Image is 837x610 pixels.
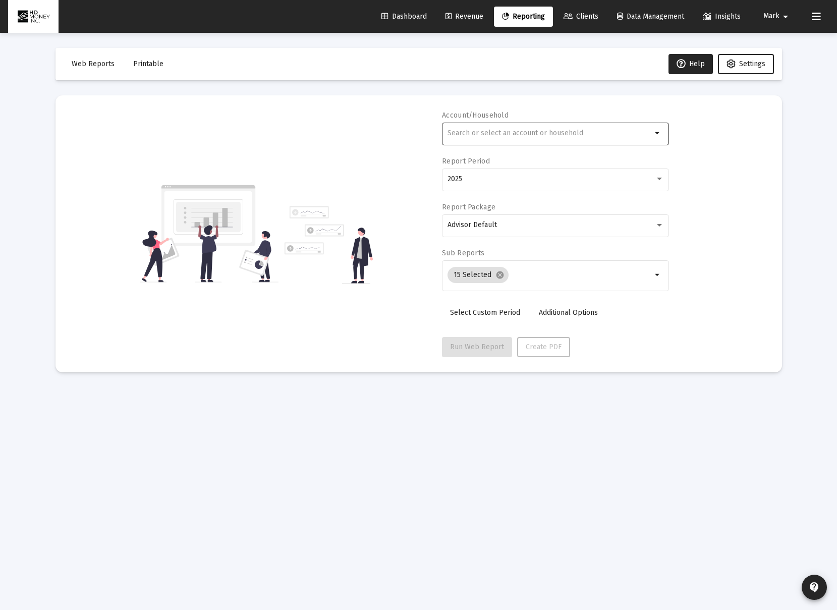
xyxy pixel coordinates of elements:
img: reporting-alt [285,206,373,284]
span: Run Web Report [450,343,504,351]
span: Data Management [617,12,684,21]
button: Help [668,54,713,74]
mat-icon: contact_support [808,581,820,593]
a: Data Management [609,7,692,27]
span: Advisor Default [448,220,497,229]
span: Clients [564,12,598,21]
mat-icon: arrow_drop_down [779,7,792,27]
a: Clients [555,7,606,27]
mat-chip: 15 Selected [448,267,509,283]
span: Additional Options [539,308,598,317]
button: Run Web Report [442,337,512,357]
label: Sub Reports [442,249,484,257]
a: Insights [695,7,749,27]
span: Create PDF [526,343,562,351]
input: Search or select an account or household [448,129,652,137]
img: reporting [140,184,278,284]
span: Revenue [445,12,483,21]
button: Create PDF [517,337,570,357]
span: Reporting [502,12,545,21]
a: Reporting [494,7,553,27]
button: Printable [125,54,172,74]
span: Web Reports [72,60,115,68]
a: Revenue [437,7,491,27]
label: Report Period [442,157,490,165]
span: Settings [739,60,765,68]
mat-icon: arrow_drop_down [652,269,664,281]
span: Mark [763,12,779,21]
span: Printable [133,60,163,68]
button: Settings [718,54,774,74]
button: Web Reports [64,54,123,74]
button: Mark [751,6,804,26]
label: Account/Household [442,111,509,120]
mat-chip-list: Selection [448,265,652,285]
img: Dashboard [16,7,51,27]
mat-icon: arrow_drop_down [652,127,664,139]
span: 2025 [448,175,462,183]
span: Help [677,60,705,68]
mat-icon: cancel [495,270,505,280]
a: Dashboard [373,7,435,27]
label: Report Package [442,203,495,211]
span: Insights [703,12,741,21]
span: Dashboard [381,12,427,21]
span: Select Custom Period [450,308,520,317]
